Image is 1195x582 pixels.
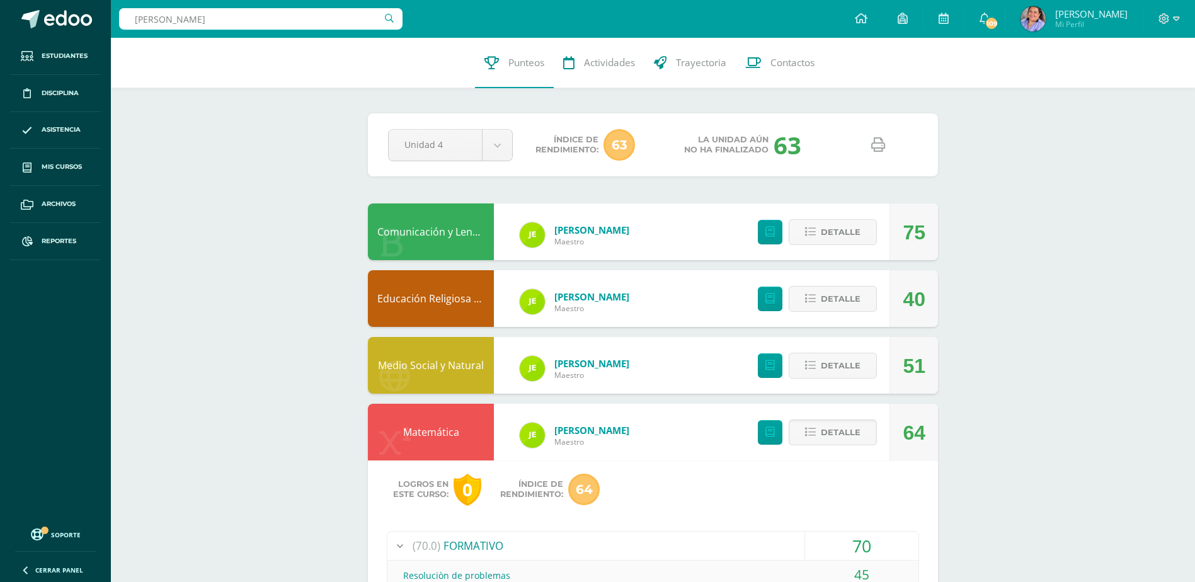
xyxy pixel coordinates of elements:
span: Unidad 4 [404,130,466,159]
div: 0 [454,474,481,506]
span: Reportes [42,236,76,246]
img: 50fa31f856373e6cc5dc80aafd56bbcc.png [520,423,545,448]
span: Mis cursos [42,162,82,172]
img: 50fa31f856373e6cc5dc80aafd56bbcc.png [520,356,545,381]
div: 40 [903,271,925,328]
div: Comunicación y Lenguaje, Idioma Español [368,203,494,260]
button: Detalle [789,219,877,245]
span: Disciplina [42,88,79,98]
span: Archivos [42,199,76,209]
span: Punteos [508,56,544,69]
div: 51 [903,338,925,394]
span: Contactos [770,56,815,69]
span: Estudiantes [42,51,88,61]
span: 109 [985,16,998,30]
a: Contactos [736,38,824,88]
div: Medio Social y Natural [368,337,494,394]
span: Maestro [554,437,629,447]
span: 64 [568,474,600,505]
div: Matemática [368,404,494,460]
span: [PERSON_NAME] [1055,8,1128,20]
button: Detalle [789,286,877,312]
span: Trayectoria [676,56,726,69]
a: Mis cursos [10,149,101,186]
div: 75 [903,204,925,261]
button: Detalle [789,353,877,379]
img: 1841256978d8cda65f8cc917dd8b80b1.png [1021,6,1046,31]
img: 50fa31f856373e6cc5dc80aafd56bbcc.png [520,222,545,248]
button: Detalle [789,419,877,445]
a: Trayectoria [644,38,736,88]
a: [PERSON_NAME] [554,424,629,437]
a: Punteos [475,38,554,88]
span: Detalle [821,287,861,311]
div: 70 [805,532,918,560]
a: [PERSON_NAME] [554,290,629,303]
a: Actividades [554,38,644,88]
span: 63 [603,129,635,161]
span: (70.0) [413,532,440,560]
div: FORMATIVO [387,532,918,560]
a: Disciplina [10,75,101,112]
div: 63 [774,128,801,161]
span: Maestro [554,236,629,247]
div: Educación Religiosa Escolar [368,270,494,327]
span: Detalle [821,354,861,377]
a: Estudiantes [10,38,101,75]
span: Maestro [554,370,629,380]
a: Soporte [15,525,96,542]
span: Detalle [821,421,861,444]
span: Soporte [51,530,81,539]
span: Logros en este curso: [393,479,449,499]
a: Archivos [10,186,101,223]
span: Asistencia [42,125,81,135]
img: 50fa31f856373e6cc5dc80aafd56bbcc.png [520,289,545,314]
span: Índice de Rendimiento: [500,479,563,499]
span: Maestro [554,303,629,314]
span: Cerrar panel [35,566,83,574]
a: [PERSON_NAME] [554,224,629,236]
input: Busca un usuario... [119,8,403,30]
a: Asistencia [10,112,101,149]
span: Índice de Rendimiento: [535,135,598,155]
div: 64 [903,404,925,461]
span: Actividades [584,56,635,69]
span: Detalle [821,220,861,244]
span: Mi Perfil [1055,19,1128,30]
span: La unidad aún no ha finalizado [684,135,769,155]
a: [PERSON_NAME] [554,357,629,370]
a: Reportes [10,223,101,260]
a: Unidad 4 [389,130,512,161]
